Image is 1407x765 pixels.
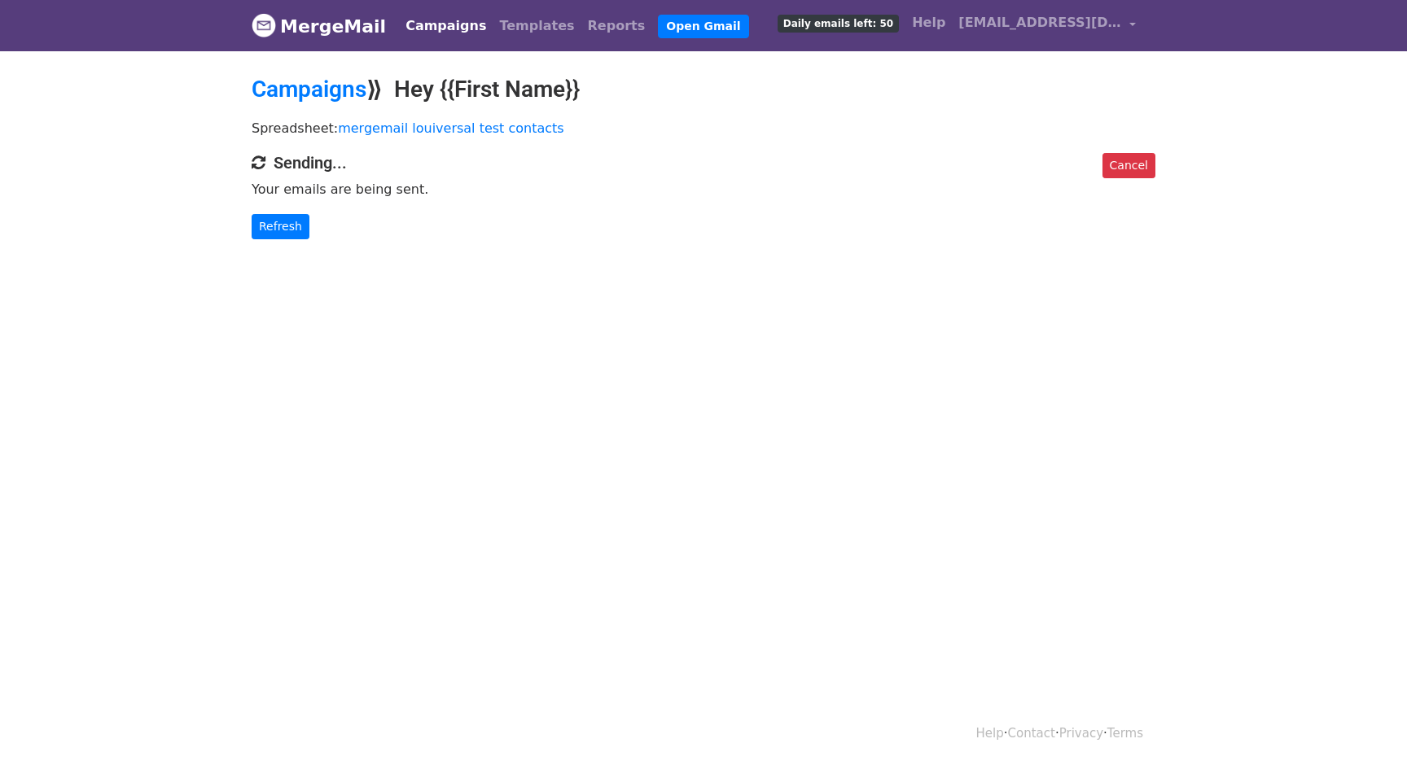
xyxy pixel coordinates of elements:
[905,7,952,39] a: Help
[1008,726,1055,741] a: Contact
[958,13,1121,33] span: [EMAIL_ADDRESS][DOMAIN_NAME]
[952,7,1142,45] a: [EMAIL_ADDRESS][DOMAIN_NAME]
[252,181,1155,198] p: Your emails are being sent.
[252,76,366,103] a: Campaigns
[1107,726,1143,741] a: Terms
[252,13,276,37] img: MergeMail logo
[252,120,1155,137] p: Spreadsheet:
[252,214,309,239] a: Refresh
[771,7,905,39] a: Daily emails left: 50
[252,76,1155,103] h2: ⟫ Hey {{First Name}}
[338,120,564,136] a: mergemail louiversal test contacts
[976,726,1004,741] a: Help
[399,10,493,42] a: Campaigns
[493,10,581,42] a: Templates
[581,10,652,42] a: Reports
[778,15,899,33] span: Daily emails left: 50
[252,153,1155,173] h4: Sending...
[658,15,748,38] a: Open Gmail
[1102,153,1155,178] a: Cancel
[1059,726,1103,741] a: Privacy
[252,9,386,43] a: MergeMail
